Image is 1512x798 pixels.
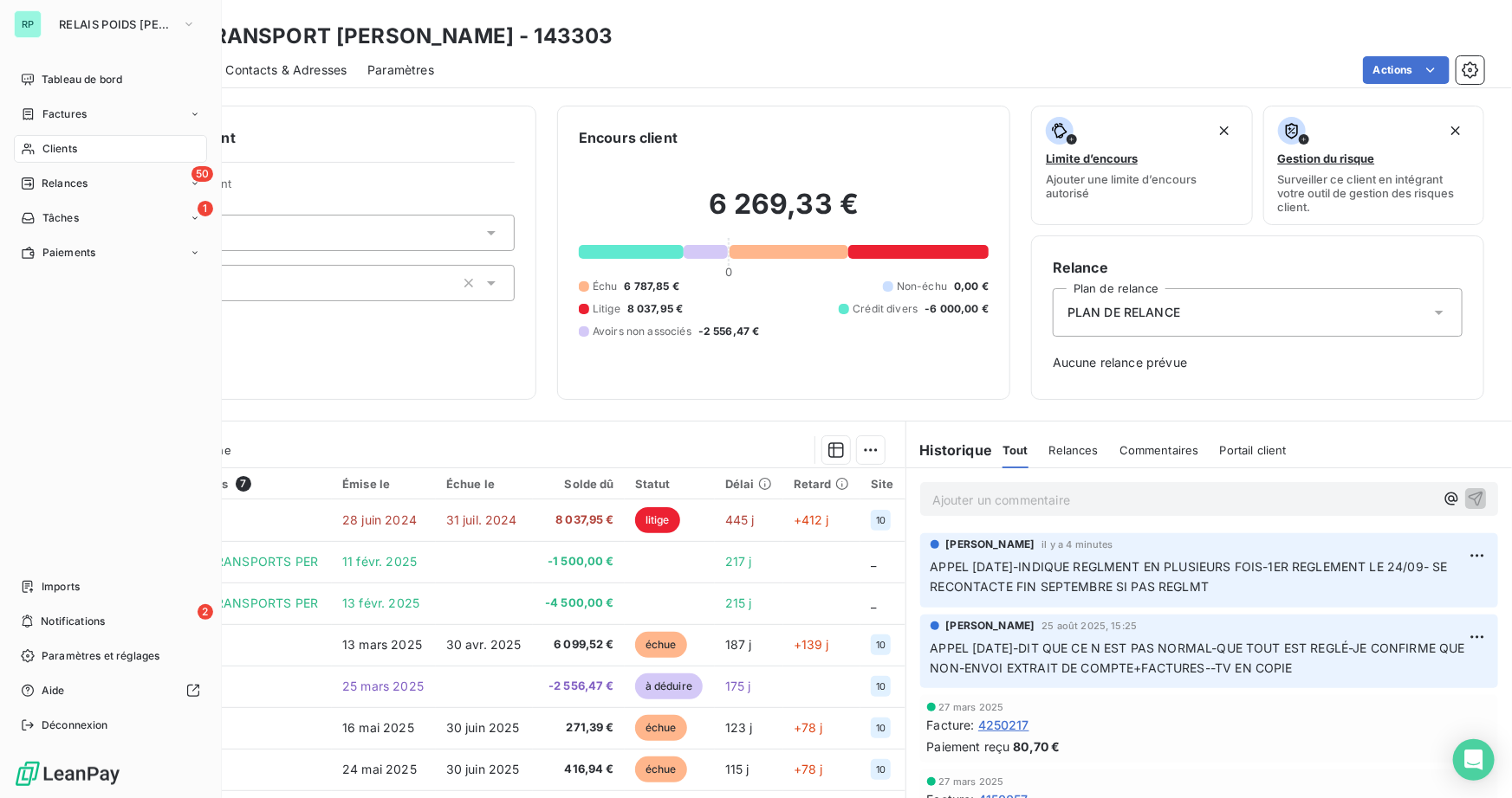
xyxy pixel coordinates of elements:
[593,324,691,339] span: Avoirs non associés
[342,679,424,693] span: 25 mars 2025
[1046,151,1138,165] span: Limite d’encours
[794,637,829,652] span: +139 j
[876,764,886,775] span: 10
[152,21,613,52] h3: STE TRANSPORT [PERSON_NAME] - 143303
[42,176,88,191] span: Relances
[946,537,1035,552] span: [PERSON_NAME]
[42,106,87,122] span: Factures
[725,762,750,776] span: 115 j
[342,512,417,527] span: 28 juin 2024
[42,648,159,664] span: Paramètres et réglages
[342,477,425,491] div: Émise le
[925,301,989,317] span: -6 000,00 €
[543,477,613,491] div: Solde dû
[1119,443,1199,457] span: Commentaires
[1278,172,1470,214] span: Surveiller ce client en intégrant votre outil de gestion des risques client.
[342,637,422,652] span: 13 mars 2025
[635,632,687,658] span: échue
[635,477,704,491] div: Statut
[543,512,613,529] span: 8 037,95 €
[191,166,213,182] span: 50
[42,579,80,595] span: Imports
[14,677,207,705] a: Aide
[853,301,918,317] span: Crédit divers
[725,265,732,279] span: 0
[367,61,434,79] span: Paramètres
[198,604,213,620] span: 2
[1031,106,1253,225] button: Limite d’encoursAjouter une limite d’encours autorisé
[225,61,347,79] span: Contacts & Adresses
[342,762,417,776] span: 24 mai 2025
[41,614,105,629] span: Notifications
[446,477,523,491] div: Échue le
[1042,621,1138,631] span: 25 août 2025, 15:25
[593,301,620,317] span: Litige
[42,72,122,87] span: Tableau de bord
[725,554,752,569] span: 217 j
[931,640,1469,675] span: APPEL [DATE]-DIT QUE CE N EST PAS NORMAL-QUE TOUT EST REGLÉ-JE CONFIRME QUE NON-ENVOI EXTRAIT DE ...
[446,637,522,652] span: 30 avr. 2025
[794,477,850,491] div: Retard
[635,507,680,533] span: litige
[927,737,1010,756] span: Paiement reçu
[59,17,175,31] span: RELAIS POIDS [PERSON_NAME]
[140,177,515,201] span: Propriétés Client
[1278,151,1375,165] span: Gestion du risque
[794,720,823,735] span: +78 j
[939,776,1004,787] span: 27 mars 2025
[876,515,886,525] span: 10
[14,10,42,38] div: RP
[446,762,520,776] span: 30 juin 2025
[978,716,1029,734] span: 4250217
[946,618,1035,634] span: [PERSON_NAME]
[593,279,618,294] span: Échu
[42,210,79,226] span: Tâches
[635,715,687,741] span: échue
[1014,737,1061,756] span: 80,70 €
[725,595,752,610] span: 215 j
[543,719,613,737] span: 271,39 €
[579,127,678,148] h6: Encours client
[1003,443,1029,457] span: Tout
[543,636,613,653] span: 6 099,52 €
[725,477,773,491] div: Délai
[635,756,687,782] span: échue
[725,720,753,735] span: 123 j
[871,595,876,610] span: _
[446,720,520,735] span: 30 juin 2025
[446,512,517,527] span: 31 juil. 2024
[543,595,613,612] span: -4 500,00 €
[342,595,419,610] span: 13 févr. 2025
[1042,539,1113,550] span: il y a 4 minutes
[198,201,213,216] span: 1
[635,673,703,699] span: à déduire
[897,279,947,294] span: Non-échu
[1067,304,1180,321] span: PLAN DE RELANCE
[1453,739,1495,781] div: Open Intercom Messenger
[931,559,1451,594] span: APPEL [DATE]-INDIQUE REGLMENT EN PLUSIEURS FOIS-1ER REGLEMENT LE 24/09- SE RECONTACTE FIN SEPTEMB...
[42,141,77,157] span: Clients
[876,681,886,692] span: 10
[14,760,121,788] img: Logo LeanPay
[725,679,751,693] span: 175 j
[871,477,895,491] div: Site
[105,127,515,148] h6: Informations client
[876,723,886,733] span: 10
[876,640,886,650] span: 10
[342,554,417,569] span: 11 févr. 2025
[42,245,95,261] span: Paiements
[625,279,680,294] span: 6 787,85 €
[1363,56,1450,84] button: Actions
[543,678,613,695] span: -2 556,47 €
[342,720,414,735] span: 16 mai 2025
[794,512,829,527] span: +412 j
[1053,354,1463,371] span: Aucune relance prévue
[871,554,876,569] span: _
[42,718,108,733] span: Déconnexion
[725,512,755,527] span: 445 j
[579,187,989,239] h2: 6 269,33 €
[543,553,613,570] span: -1 500,00 €
[939,702,1004,712] span: 27 mars 2025
[42,683,65,698] span: Aide
[627,301,684,317] span: 8 037,95 €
